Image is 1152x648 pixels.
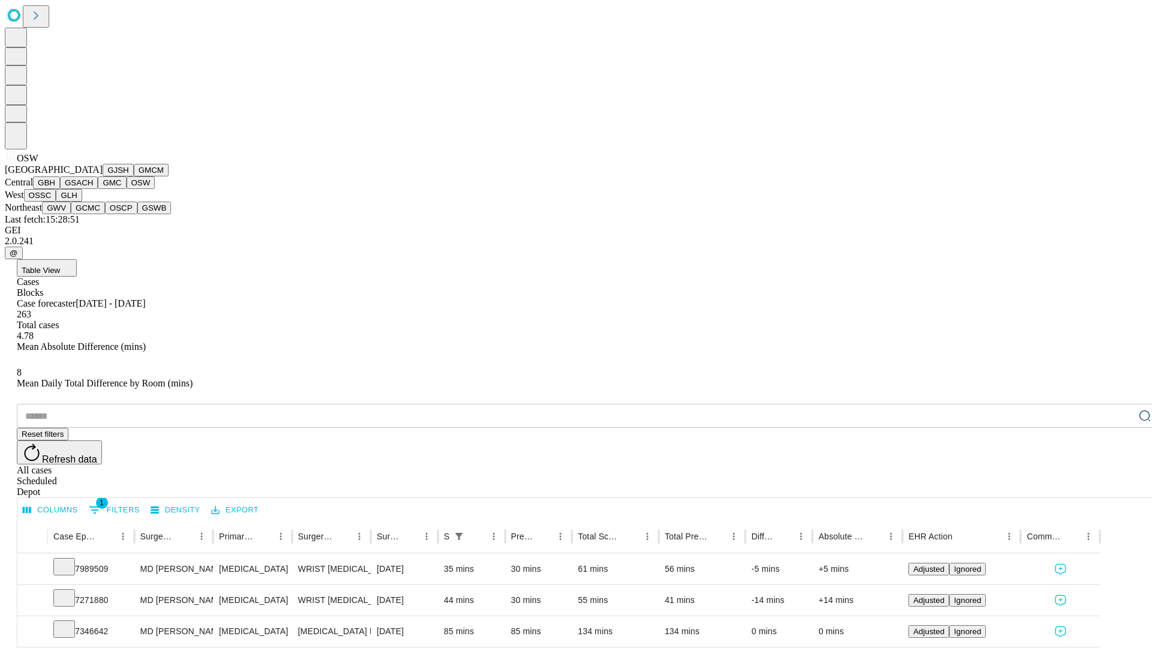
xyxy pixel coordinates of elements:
[148,501,203,520] button: Density
[954,596,981,605] span: Ignored
[98,176,126,189] button: GMC
[709,528,725,545] button: Sort
[953,528,970,545] button: Sort
[24,189,56,202] button: OSSC
[53,554,128,584] div: 7989509
[20,501,81,520] button: Select columns
[377,532,400,541] div: Surgery Date
[53,585,128,616] div: 7271880
[908,532,952,541] div: EHR Action
[42,454,97,464] span: Refresh data
[793,528,809,545] button: Menu
[23,559,41,580] button: Expand
[105,202,137,214] button: OSCP
[751,554,806,584] div: -5 mins
[140,532,175,541] div: Surgeon Name
[451,528,467,545] button: Show filters
[578,532,621,541] div: Total Scheduled Duration
[1027,532,1061,541] div: Comments
[140,554,207,584] div: MD [PERSON_NAME]
[883,528,899,545] button: Menu
[578,585,653,616] div: 55 mins
[298,532,333,541] div: Surgery Name
[444,616,499,647] div: 85 mins
[17,298,76,308] span: Case forecaster
[908,625,949,638] button: Adjusted
[219,616,286,647] div: [MEDICAL_DATA]
[140,616,207,647] div: MD [PERSON_NAME]
[665,585,740,616] div: 41 mins
[140,585,207,616] div: MD [PERSON_NAME]
[71,202,105,214] button: GCMC
[256,528,272,545] button: Sort
[5,164,103,175] span: [GEOGRAPHIC_DATA]
[193,528,210,545] button: Menu
[818,554,896,584] div: +5 mins
[334,528,351,545] button: Sort
[949,563,986,575] button: Ignored
[176,528,193,545] button: Sort
[86,500,143,520] button: Show filters
[33,176,60,189] button: GBH
[115,528,131,545] button: Menu
[908,563,949,575] button: Adjusted
[377,585,432,616] div: [DATE]
[578,554,653,584] div: 61 mins
[5,190,24,200] span: West
[5,214,80,224] span: Last fetch: 15:28:51
[5,236,1147,247] div: 2.0.241
[377,616,432,647] div: [DATE]
[913,627,944,636] span: Adjusted
[53,532,97,541] div: Case Epic Id
[17,367,22,377] span: 8
[134,164,169,176] button: GMCM
[639,528,656,545] button: Menu
[17,440,102,464] button: Refresh data
[469,528,485,545] button: Sort
[17,320,59,330] span: Total cases
[818,585,896,616] div: +14 mins
[98,528,115,545] button: Sort
[42,202,71,214] button: GWV
[908,594,949,607] button: Adjusted
[17,378,193,388] span: Mean Daily Total Difference by Room (mins)
[665,532,708,541] div: Total Predicted Duration
[298,585,365,616] div: WRIST [MEDICAL_DATA] SURGERY RELEASE TRANSVERSE [MEDICAL_DATA] LIGAMENT
[377,554,432,584] div: [DATE]
[451,528,467,545] div: 1 active filter
[622,528,639,545] button: Sort
[5,247,23,259] button: @
[578,616,653,647] div: 134 mins
[949,625,986,638] button: Ignored
[913,565,944,574] span: Adjusted
[511,554,566,584] div: 30 mins
[954,565,981,574] span: Ignored
[511,585,566,616] div: 30 mins
[5,177,33,187] span: Central
[665,616,740,647] div: 134 mins
[17,331,34,341] span: 4.78
[76,298,145,308] span: [DATE] - [DATE]
[219,554,286,584] div: [MEDICAL_DATA]
[298,616,365,647] div: [MEDICAL_DATA] INTERPOSITION [MEDICAL_DATA] JOINTS
[913,596,944,605] span: Adjusted
[818,616,896,647] div: 0 mins
[866,528,883,545] button: Sort
[444,585,499,616] div: 44 mins
[665,554,740,584] div: 56 mins
[17,259,77,277] button: Table View
[751,616,806,647] div: 0 mins
[1001,528,1018,545] button: Menu
[17,341,146,352] span: Mean Absolute Difference (mins)
[56,189,82,202] button: GLH
[818,532,865,541] div: Absolute Difference
[219,532,254,541] div: Primary Service
[552,528,569,545] button: Menu
[1080,528,1097,545] button: Menu
[401,528,418,545] button: Sort
[351,528,368,545] button: Menu
[776,528,793,545] button: Sort
[60,176,98,189] button: GSACH
[127,176,155,189] button: OSW
[137,202,172,214] button: GSWB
